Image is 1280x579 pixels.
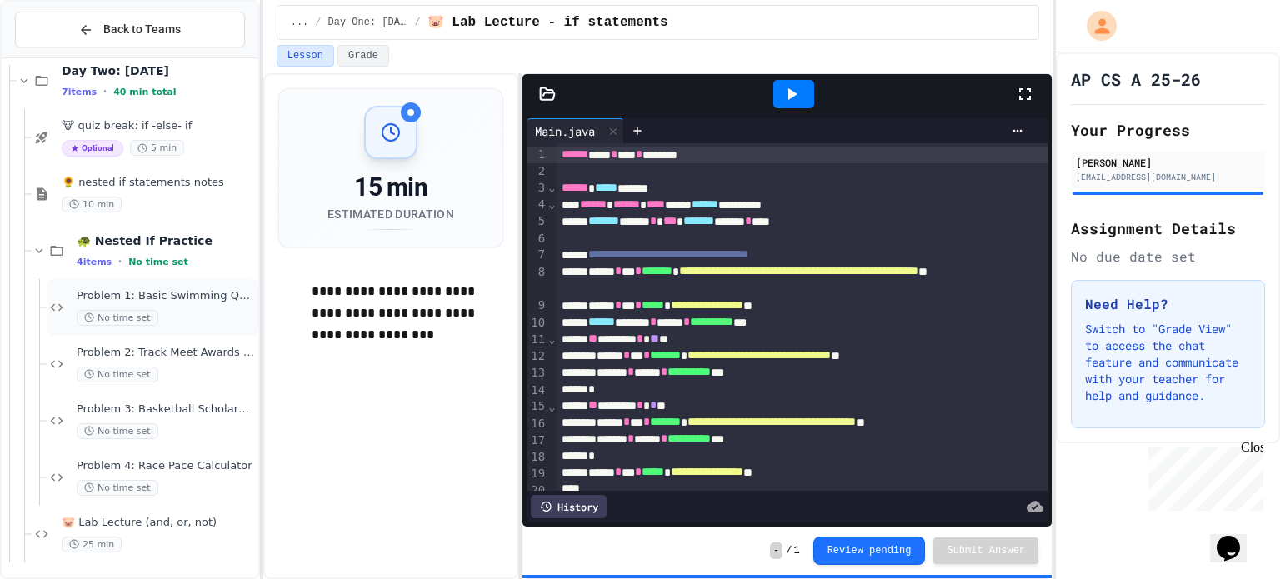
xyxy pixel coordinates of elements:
div: 15 min [327,172,454,202]
span: 🌻 nested if statements notes [62,176,255,190]
span: No time set [77,310,158,326]
div: Chat with us now!Close [7,7,115,106]
span: 🐷 Lab Lecture - if statements [427,12,668,32]
span: Problem 2: Track Meet Awards System [77,346,255,360]
div: Estimated Duration [327,206,454,222]
span: Problem 3: Basketball Scholarship Evaluation [77,402,255,417]
span: / [315,16,321,29]
span: 🐢 Nested If Practice [77,233,255,248]
div: 14 [527,382,547,399]
div: Main.java [527,122,603,140]
span: 40 min total [113,87,176,97]
span: Fold line [547,197,556,211]
span: • [118,255,122,268]
span: Optional [62,140,123,157]
span: Fold line [547,332,556,346]
div: 9 [527,297,547,314]
span: 25 min [62,537,122,552]
span: Fold line [547,181,556,194]
iframe: chat widget [1210,512,1263,562]
div: History [531,495,607,518]
div: 18 [527,449,547,466]
span: Problem 4: Race Pace Calculator [77,459,255,473]
div: 5 [527,213,547,230]
span: 🐮 quiz break: if -else- if [62,119,255,133]
span: / [786,544,792,557]
span: Day Two: [DATE] [62,63,255,78]
span: 10 min [62,197,122,212]
iframe: chat widget [1142,440,1263,511]
div: 13 [527,365,547,382]
div: [EMAIL_ADDRESS][DOMAIN_NAME] [1076,171,1260,183]
div: 19 [527,466,547,482]
span: 🐷 Lab Lecture (and, or, not) [62,516,255,530]
span: Fold line [547,400,556,413]
div: 6 [527,231,547,247]
span: No time set [77,480,158,496]
span: 7 items [62,87,97,97]
div: 2 [527,163,547,180]
h1: AP CS A 25-26 [1071,67,1201,91]
button: Grade [337,45,389,67]
span: No time set [77,423,158,439]
div: 20 [527,482,547,499]
div: 11 [527,332,547,348]
div: 7 [527,247,547,263]
span: ... [291,16,309,29]
div: 16 [527,416,547,432]
div: No due date set [1071,247,1265,267]
h2: Assignment Details [1071,217,1265,240]
span: Back to Teams [103,21,181,38]
span: No time set [128,257,188,267]
button: Review pending [813,537,926,565]
button: Submit Answer [933,537,1038,564]
span: No time set [77,367,158,382]
div: 8 [527,264,547,298]
span: Submit Answer [947,544,1025,557]
div: 3 [527,180,547,197]
div: 1 [527,147,547,163]
div: 10 [527,315,547,332]
span: 5 min [130,140,184,156]
div: Main.java [527,118,624,143]
button: Back to Teams [15,12,245,47]
span: Problem 1: Basic Swimming Qualification [77,289,255,303]
div: [PERSON_NAME] [1076,155,1260,170]
span: / [415,16,421,29]
div: 4 [527,197,547,213]
span: • [103,85,107,98]
span: 4 items [77,257,112,267]
span: - [770,542,782,559]
button: Lesson [277,45,334,67]
span: Day One: September 24 [328,16,408,29]
p: Switch to "Grade View" to access the chat feature and communicate with your teacher for help and ... [1085,321,1251,404]
div: My Account [1069,7,1121,45]
div: 15 [527,398,547,415]
div: 12 [527,348,547,365]
h3: Need Help? [1085,294,1251,314]
span: 1 [793,544,799,557]
div: 17 [527,432,547,449]
h2: Your Progress [1071,118,1265,142]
